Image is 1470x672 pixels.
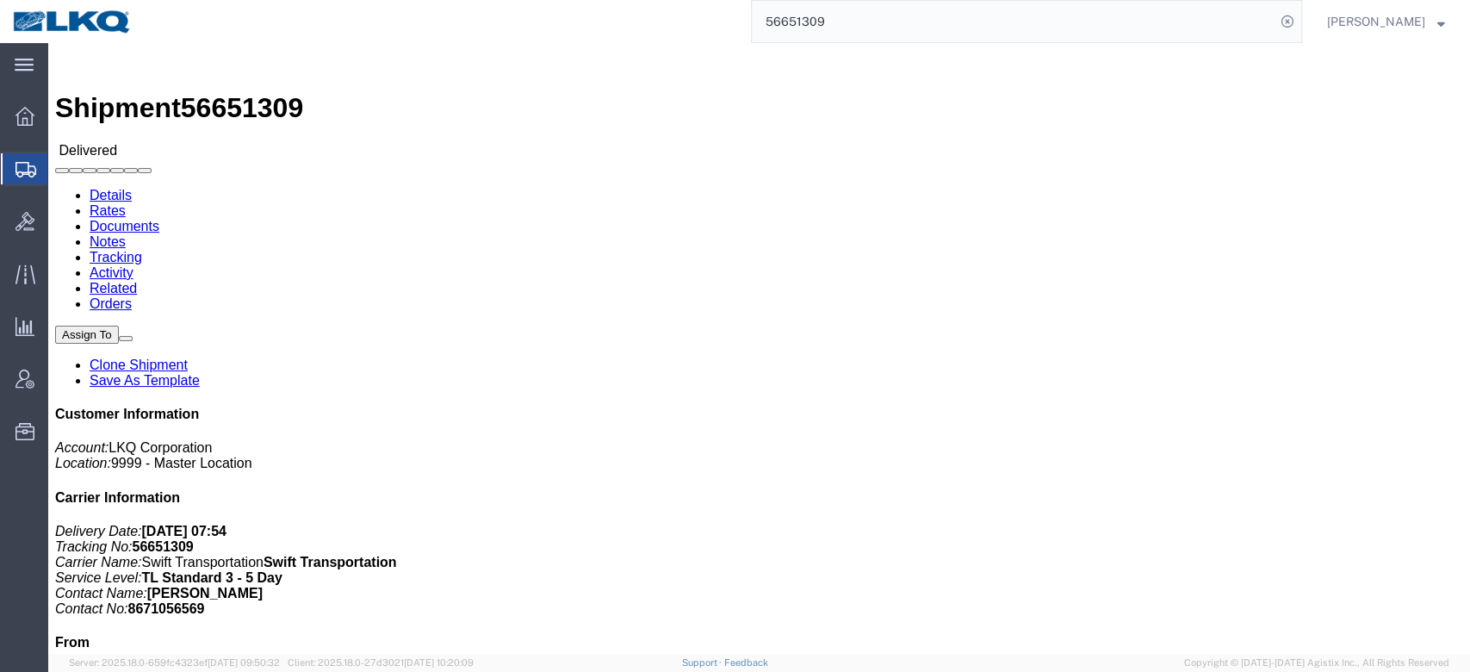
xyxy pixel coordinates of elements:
[288,657,474,668] span: Client: 2025.18.0-27d3021
[681,657,724,668] a: Support
[69,657,280,668] span: Server: 2025.18.0-659fc4323ef
[1184,656,1449,670] span: Copyright © [DATE]-[DATE] Agistix Inc., All Rights Reserved
[404,657,474,668] span: [DATE] 10:20:09
[1326,11,1446,32] button: [PERSON_NAME]
[724,657,768,668] a: Feedback
[12,9,133,34] img: logo
[48,43,1470,654] iframe: FS Legacy Container
[208,657,280,668] span: [DATE] 09:50:32
[752,1,1275,42] input: Search for shipment number, reference number
[1327,12,1425,31] span: Matt Harvey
